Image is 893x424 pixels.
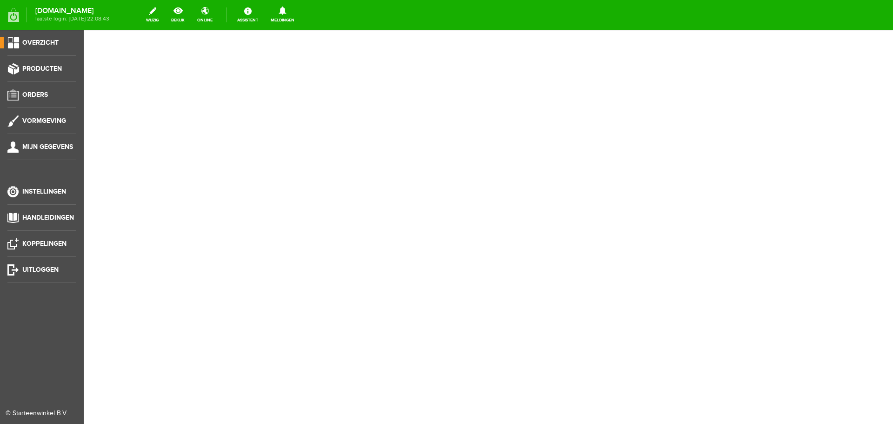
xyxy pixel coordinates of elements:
[22,143,73,151] span: Mijn gegevens
[140,5,164,25] a: wijzig
[22,91,48,99] span: Orders
[35,8,109,13] strong: [DOMAIN_NAME]
[22,214,74,222] span: Handleidingen
[22,39,59,47] span: Overzicht
[22,266,59,274] span: Uitloggen
[22,188,66,195] span: Instellingen
[232,5,264,25] a: Assistent
[22,240,67,248] span: Koppelingen
[22,65,62,73] span: Producten
[35,16,109,21] span: laatste login: [DATE] 22:08:43
[22,117,66,125] span: Vormgeving
[166,5,190,25] a: bekijk
[6,409,71,418] div: © Starteenwinkel B.V.
[265,5,300,25] a: Meldingen
[192,5,218,25] a: online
